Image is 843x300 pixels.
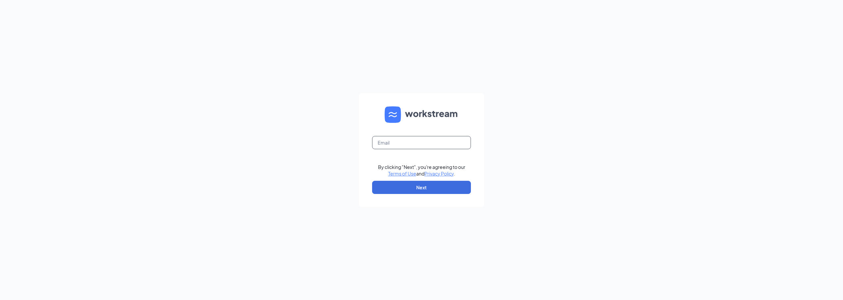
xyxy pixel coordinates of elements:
a: Terms of Use [388,171,416,177]
button: Next [372,181,471,194]
input: Email [372,136,471,149]
div: By clicking "Next", you're agreeing to our and . [378,164,465,177]
a: Privacy Policy [424,171,454,177]
img: WS logo and Workstream text [385,106,458,123]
